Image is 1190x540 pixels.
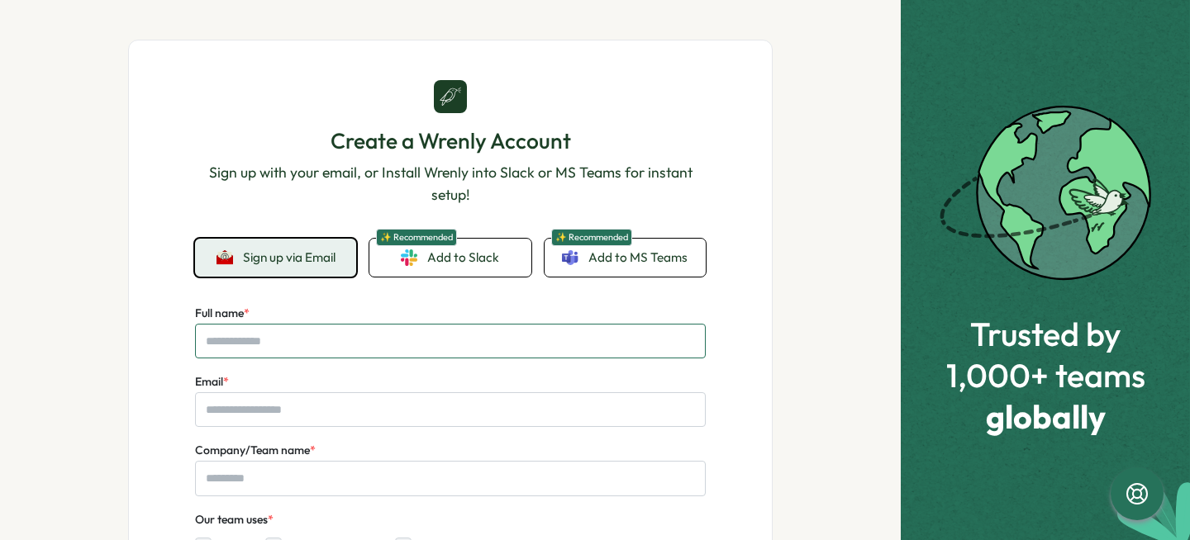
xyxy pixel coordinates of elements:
[369,239,531,277] a: ✨ RecommendedAdd to Slack
[195,162,706,206] p: Sign up with your email, or Install Wrenly into Slack or MS Teams for instant setup!
[946,315,1145,352] span: Trusted by
[545,239,706,277] a: ✨ RecommendedAdd to MS Teams
[376,229,457,246] span: ✨ Recommended
[195,442,316,460] label: Company/Team name
[195,511,274,529] div: Our team uses
[946,398,1145,434] span: globally
[427,249,499,267] span: Add to Slack
[195,239,356,277] button: Sign up via Email
[195,305,250,323] label: Full name
[588,249,688,267] span: Add to MS Teams
[243,250,336,265] span: Sign up via Email
[946,357,1145,393] span: 1,000+ teams
[195,373,229,391] label: Email
[195,126,706,155] h1: Create a Wrenly Account
[551,229,632,246] span: ✨ Recommended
